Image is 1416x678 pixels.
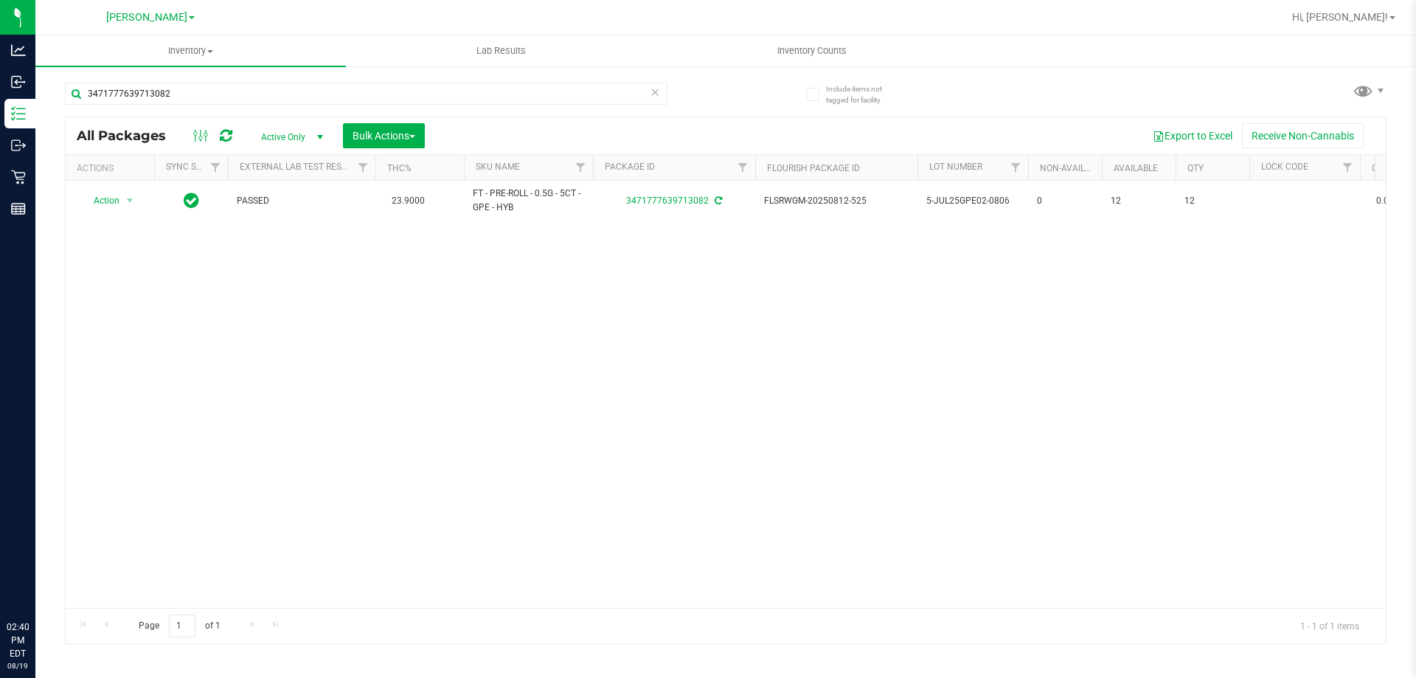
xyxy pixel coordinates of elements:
[767,163,860,173] a: Flourish Package ID
[343,123,425,148] button: Bulk Actions
[77,128,181,144] span: All Packages
[1336,155,1360,180] a: Filter
[15,560,59,604] iframe: Resource center
[11,201,26,216] inline-svg: Reports
[1292,11,1388,23] span: Hi, [PERSON_NAME]!
[1242,123,1364,148] button: Receive Non-Cannabis
[1369,190,1412,212] span: 0.0000
[77,163,148,173] div: Actions
[240,162,355,172] a: External Lab Test Result
[11,75,26,89] inline-svg: Inbound
[80,190,120,211] span: Action
[1184,194,1240,208] span: 12
[650,83,660,102] span: Clear
[65,83,667,105] input: Search Package ID, Item Name, SKU, Lot or Part Number...
[184,190,199,211] span: In Sync
[757,44,867,58] span: Inventory Counts
[731,155,755,180] a: Filter
[1037,194,1093,208] span: 0
[626,196,709,206] a: 3471777639713082
[457,44,546,58] span: Lab Results
[1004,155,1028,180] a: Filter
[121,190,139,211] span: select
[166,162,223,172] a: Sync Status
[1288,615,1371,637] span: 1 - 1 of 1 items
[712,196,722,206] span: Sync from Compliance System
[351,155,375,180] a: Filter
[11,43,26,58] inline-svg: Analytics
[169,615,195,637] input: 1
[204,155,228,180] a: Filter
[476,162,520,172] a: SKU Name
[1261,162,1308,172] a: Lock Code
[764,194,909,208] span: FLSRWGM-20250812-525
[346,35,656,66] a: Lab Results
[1114,163,1158,173] a: Available
[926,194,1019,208] span: 5-JUL25GPE02-0806
[1111,194,1167,208] span: 12
[7,660,29,671] p: 08/19
[1143,123,1242,148] button: Export to Excel
[11,138,26,153] inline-svg: Outbound
[569,155,593,180] a: Filter
[11,170,26,184] inline-svg: Retail
[11,106,26,121] inline-svg: Inventory
[826,83,900,105] span: Include items not tagged for facility
[929,162,982,172] a: Lot Number
[605,162,655,172] a: Package ID
[7,620,29,660] p: 02:40 PM EDT
[384,190,432,212] span: 23.9000
[106,11,187,24] span: [PERSON_NAME]
[353,130,415,142] span: Bulk Actions
[387,163,412,173] a: THC%
[656,35,967,66] a: Inventory Counts
[35,44,346,58] span: Inventory
[1372,163,1395,173] a: CBD%
[1187,163,1204,173] a: Qty
[237,194,367,208] span: PASSED
[126,615,232,637] span: Page of 1
[473,187,584,215] span: FT - PRE-ROLL - 0.5G - 5CT - GPE - HYB
[35,35,346,66] a: Inventory
[1040,163,1106,173] a: Non-Available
